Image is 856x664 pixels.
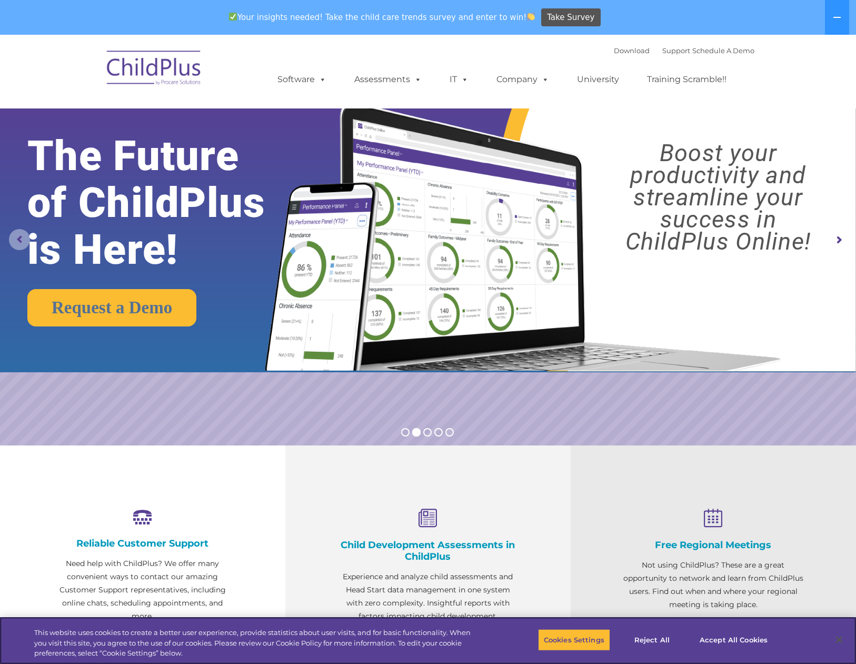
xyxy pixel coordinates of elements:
img: ✅ [229,13,237,21]
span: Last name [146,70,178,77]
button: Close [828,628,851,651]
button: Accept All Cookies [694,629,773,651]
a: Training Scramble!! [636,69,737,90]
a: Schedule A Demo [692,46,754,55]
rs-layer: The Future of ChildPlus is Here! [27,133,301,273]
a: Request a Demo [27,289,196,326]
div: This website uses cookies to create a better user experience, provide statistics about user visit... [34,628,471,659]
p: Not using ChildPlus? These are a great opportunity to network and learn from ChildPlus users. Fin... [623,559,803,611]
p: Need help with ChildPlus? We offer many convenient ways to contact our amazing Customer Support r... [53,557,233,623]
a: Support [662,46,690,55]
a: Company [486,69,560,90]
a: Software [267,69,337,90]
p: Experience and analyze child assessments and Head Start data management in one system with zero c... [338,570,518,623]
img: 👏 [527,13,535,21]
span: Take Survey [547,8,594,27]
span: Your insights needed! Take the child care trends survey and enter to win! [224,7,540,27]
a: Take Survey [541,8,601,27]
a: University [566,69,630,90]
h4: Free Regional Meetings [623,539,803,551]
span: Phone number [146,113,191,121]
a: IT [439,69,479,90]
img: ChildPlus by Procare Solutions [102,43,207,96]
font: | [614,46,754,55]
h4: Reliable Customer Support [53,538,233,549]
rs-layer: Boost your productivity and streamline your success in ChildPlus Online! [591,142,845,253]
button: Cookies Settings [538,629,610,651]
a: Assessments [344,69,432,90]
button: Reject All [619,629,685,651]
a: Download [614,46,650,55]
h4: Child Development Assessments in ChildPlus [338,539,518,562]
